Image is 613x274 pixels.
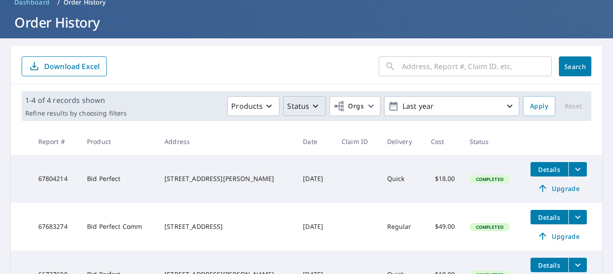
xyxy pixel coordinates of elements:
button: Products [227,96,279,116]
span: Orgs [334,101,364,112]
button: Apply [523,96,555,116]
span: Completed [471,176,509,182]
th: Status [462,128,523,155]
p: Refine results by choosing filters [25,109,127,117]
span: Upgrade [536,231,581,241]
span: Search [566,62,584,71]
span: Completed [471,224,509,230]
p: Last year [399,98,504,114]
span: Apply [530,101,548,112]
th: Product [80,128,157,155]
button: detailsBtn-67683274 [531,210,568,224]
p: Download Excel [44,61,100,71]
p: Status [287,101,309,111]
p: 1-4 of 4 records shown [25,95,127,106]
th: Address [157,128,296,155]
th: Delivery [380,128,424,155]
span: Upgrade [536,183,581,194]
td: 67683274 [31,203,80,251]
td: Quick [380,155,424,203]
td: 67804214 [31,155,80,203]
td: [DATE] [296,155,334,203]
a: Upgrade [531,181,587,195]
td: Regular [380,203,424,251]
th: Date [296,128,334,155]
span: Details [536,261,563,269]
button: Download Excel [22,56,107,76]
a: Upgrade [531,229,587,243]
input: Address, Report #, Claim ID, etc. [402,54,552,79]
th: Report # [31,128,80,155]
p: Products [231,101,263,111]
button: filesDropdownBtn-67683274 [568,210,587,224]
button: filesDropdownBtn-67804214 [568,162,587,176]
div: [STREET_ADDRESS][PERSON_NAME] [165,174,288,183]
th: Cost [424,128,462,155]
span: Details [536,165,563,174]
button: detailsBtn-67804214 [531,162,568,176]
td: $49.00 [424,203,462,251]
button: Last year [384,96,519,116]
td: Bid Perfect Comm [80,203,157,251]
td: Bid Perfect [80,155,157,203]
button: filesDropdownBtn-66727600 [568,258,587,272]
h1: Order History [11,13,602,32]
button: Orgs [329,96,380,116]
td: $18.00 [424,155,462,203]
div: [STREET_ADDRESS] [165,222,288,231]
button: Search [559,56,591,76]
td: [DATE] [296,203,334,251]
th: Claim ID [334,128,380,155]
button: detailsBtn-66727600 [531,258,568,272]
button: Status [283,96,326,116]
span: Details [536,213,563,222]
